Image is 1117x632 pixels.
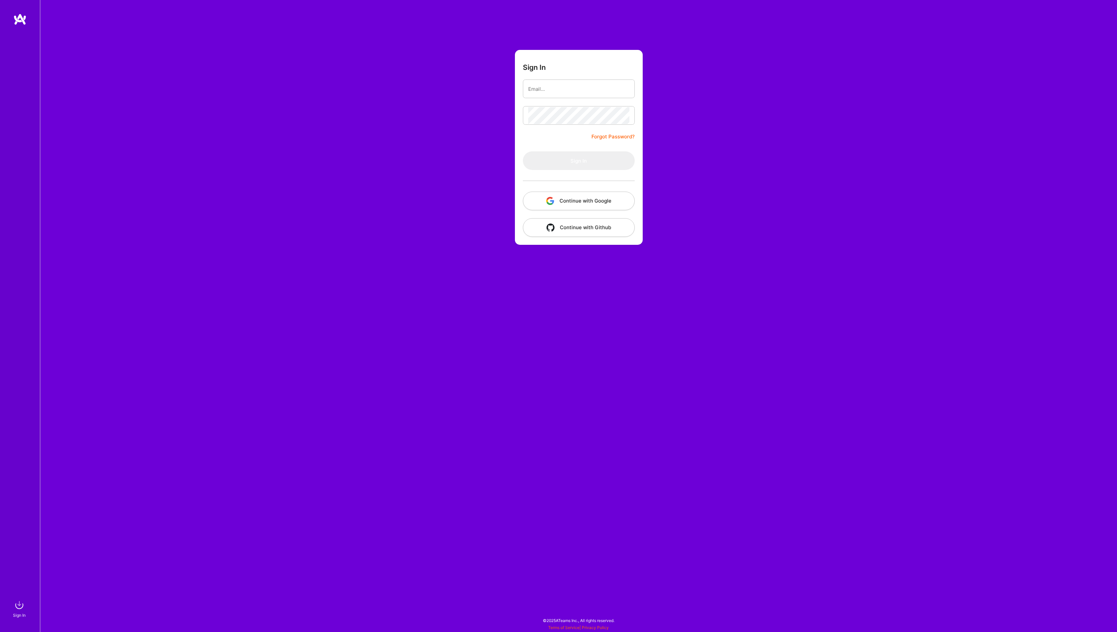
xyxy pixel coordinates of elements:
[13,598,26,612] img: sign in
[548,625,609,630] span: |
[13,612,26,619] div: Sign In
[523,63,546,72] h3: Sign In
[523,218,635,237] button: Continue with Github
[546,197,554,205] img: icon
[547,224,555,232] img: icon
[523,151,635,170] button: Sign In
[14,598,26,619] a: sign inSign In
[528,80,629,97] input: Email...
[523,192,635,210] button: Continue with Google
[582,625,609,630] a: Privacy Policy
[13,13,27,25] img: logo
[548,625,579,630] a: Terms of Service
[591,133,635,141] a: Forgot Password?
[40,612,1117,629] div: © 2025 ATeams Inc., All rights reserved.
